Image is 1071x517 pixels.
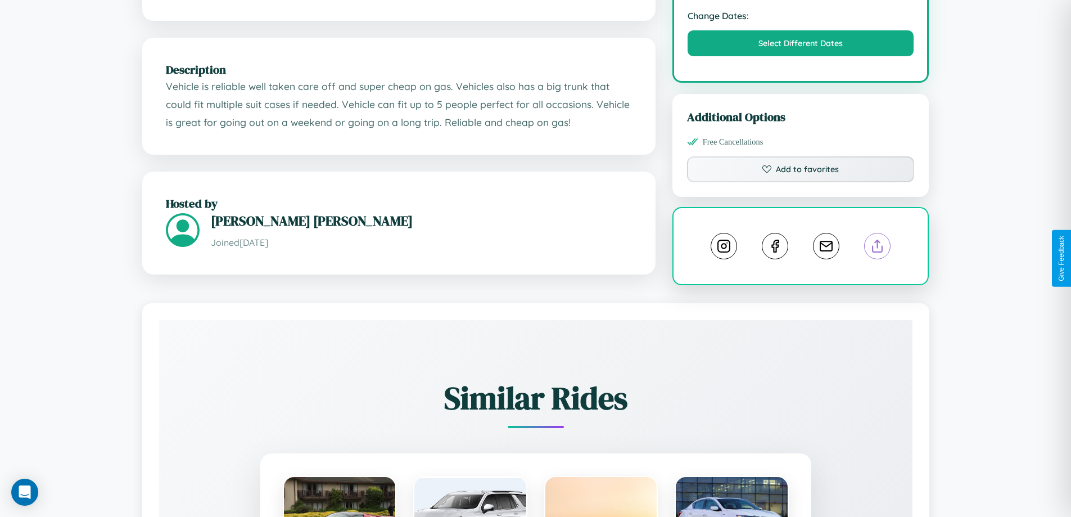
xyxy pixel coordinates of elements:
h2: Similar Rides [198,376,873,420]
h2: Hosted by [166,195,632,212]
p: Joined [DATE] [211,235,632,251]
button: Add to favorites [687,156,915,182]
div: Open Intercom Messenger [11,479,38,506]
h3: Additional Options [687,109,915,125]
h3: [PERSON_NAME] [PERSON_NAME] [211,212,632,230]
span: Free Cancellations [703,137,763,147]
strong: Change Dates: [688,10,914,21]
button: Select Different Dates [688,30,914,56]
h2: Description [166,61,632,78]
p: Vehicle is reliable well taken care off and super cheap on gas. Vehicles also has a big trunk tha... [166,78,632,131]
div: Give Feedback [1058,236,1065,281]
